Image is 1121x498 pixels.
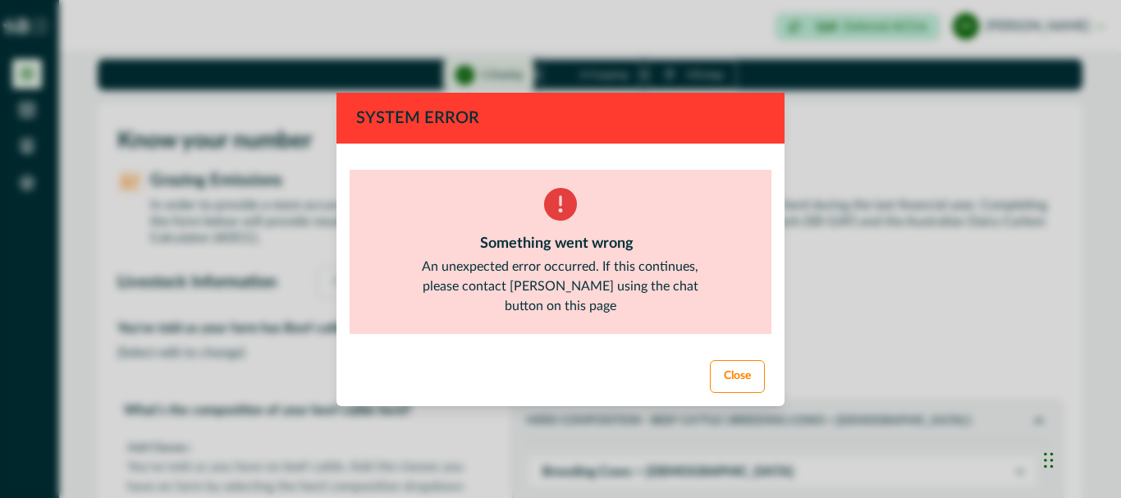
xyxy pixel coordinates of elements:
header: System Error [336,93,785,144]
iframe: Chat Widget [1039,419,1121,498]
button: Close [710,360,765,393]
div: Something went wrong [480,234,634,254]
div: Drag [1044,436,1054,485]
div: An unexpected error occurred. If this continues, please contact [PERSON_NAME] using the chat butt... [403,257,718,316]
